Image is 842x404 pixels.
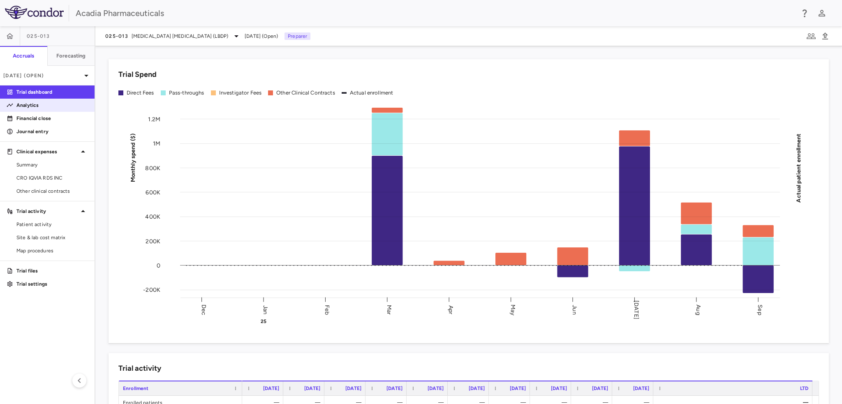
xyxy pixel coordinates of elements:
[510,386,526,391] span: [DATE]
[800,386,808,391] span: LTD
[276,89,335,97] div: Other Clinical Contracts
[145,213,160,220] tspan: 400K
[123,386,149,391] span: Enrollment
[200,304,207,315] text: Dec
[16,161,88,169] span: Summary
[350,89,393,97] div: Actual enrollment
[157,262,160,269] tspan: 0
[386,305,393,314] text: Mar
[16,88,88,96] p: Trial dashboard
[16,174,88,182] span: CRO IQVIA RDS INC
[146,238,160,245] tspan: 200K
[16,115,88,122] p: Financial close
[795,133,802,202] tspan: Actual patient enrollment
[3,72,81,79] p: [DATE] (Open)
[16,247,88,254] span: Map procedures
[324,305,331,314] text: Feb
[262,305,269,314] text: Jan
[571,305,578,314] text: Jun
[127,89,154,97] div: Direct Fees
[16,148,78,155] p: Clinical expenses
[447,305,454,314] text: Apr
[169,89,204,97] div: Pass-throughs
[219,89,262,97] div: Investigator Fees
[118,363,161,374] h6: Trial activity
[56,52,86,60] h6: Forecasting
[345,386,361,391] span: [DATE]
[285,32,310,40] p: Preparer
[304,386,320,391] span: [DATE]
[469,386,485,391] span: [DATE]
[132,32,228,40] span: [MEDICAL_DATA] [MEDICAL_DATA] (LBDP)
[633,386,649,391] span: [DATE]
[143,286,160,293] tspan: -200K
[245,32,278,40] span: [DATE] (Open)
[118,69,157,80] h6: Trial Spend
[261,319,266,324] text: 25
[551,386,567,391] span: [DATE]
[16,187,88,195] span: Other clinical contracts
[16,267,88,275] p: Trial files
[263,386,279,391] span: [DATE]
[130,133,136,182] tspan: Monthly spend ($)
[633,300,640,319] text: [DATE]
[153,140,160,147] tspan: 1M
[386,386,402,391] span: [DATE]
[148,115,160,122] tspan: 1.2M
[16,208,78,215] p: Trial activity
[76,7,794,19] div: Acadia Pharmaceuticals
[146,189,160,196] tspan: 600K
[105,33,128,39] span: 025-013
[695,305,702,315] text: Aug
[16,234,88,241] span: Site & lab cost matrix
[145,164,160,171] tspan: 800K
[27,33,50,39] span: 025-013
[756,305,763,315] text: Sep
[428,386,444,391] span: [DATE]
[16,280,88,288] p: Trial settings
[5,6,64,19] img: logo-full-SnFGN8VE.png
[592,386,608,391] span: [DATE]
[16,221,88,228] span: Patient activity
[16,102,88,109] p: Analytics
[13,52,34,60] h6: Accruals
[16,128,88,135] p: Journal entry
[509,304,516,315] text: May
